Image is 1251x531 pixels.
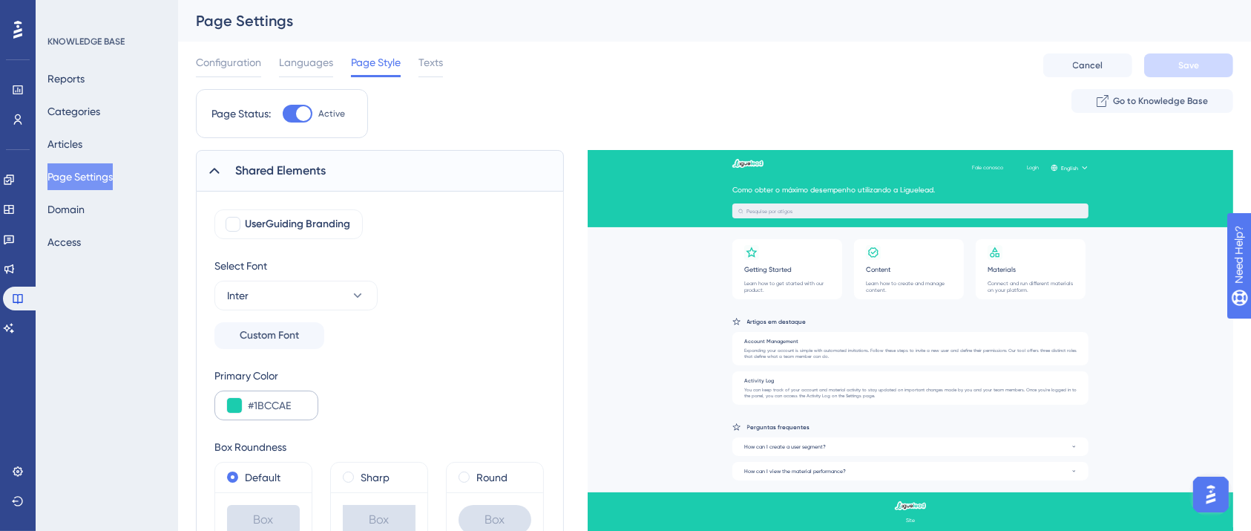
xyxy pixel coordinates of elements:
button: Articles [47,131,82,157]
label: Sharp [361,469,390,486]
span: Page Style [351,53,401,71]
span: Save [1178,59,1199,71]
button: Custom Font [214,322,324,349]
button: Categories [47,98,100,125]
span: Custom Font [240,327,299,345]
span: Languages [279,53,333,71]
span: Go to Knowledge Base [1113,95,1208,107]
span: UserGuiding Branding [245,215,350,233]
div: Select Font [214,257,378,275]
span: Inter [227,287,249,304]
div: Page Settings [196,10,1196,31]
div: Primary Color [214,367,318,385]
button: Cancel [1043,53,1132,77]
span: Texts [418,53,443,71]
span: Need Help? [35,4,93,22]
div: Box Roundness [214,438,544,456]
span: Active [318,108,345,120]
button: Access [47,229,81,255]
button: Go to Knowledge Base [1071,89,1233,113]
button: Save [1144,53,1233,77]
button: Page Settings [47,163,113,190]
span: Configuration [196,53,261,71]
button: Inter [214,281,378,310]
span: Cancel [1073,59,1103,71]
div: Page Status: [211,105,271,123]
div: KNOWLEDGE BASE [47,36,125,48]
label: Default [245,469,280,486]
iframe: UserGuiding AI Assistant Launcher [1189,472,1233,517]
span: Shared Elements [235,162,326,180]
button: Reports [47,65,85,92]
label: Round [476,469,508,486]
button: Domain [47,196,85,223]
